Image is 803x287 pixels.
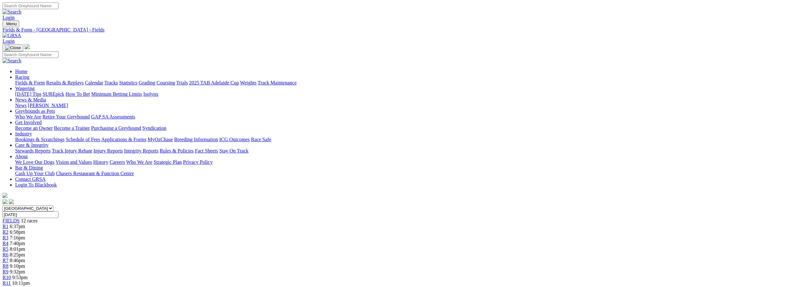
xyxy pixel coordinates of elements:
[66,91,90,97] a: How To Bet
[176,80,188,85] a: Trials
[154,159,182,165] a: Strategic Plan
[143,91,158,97] a: Isolynx
[93,148,123,153] a: Injury Reports
[15,125,53,131] a: Become an Owner
[93,159,108,165] a: History
[10,229,25,235] span: 6:58pm
[251,137,271,142] a: Race Safe
[52,148,92,153] a: Track Injury Rebate
[15,142,49,148] a: Care & Integrity
[12,275,28,280] span: 9:53pm
[189,80,239,85] a: 2025 TAB Adelaide Cup
[91,125,141,131] a: Purchasing a Greyhound
[15,97,46,102] a: News & Media
[3,229,9,235] a: R2
[174,137,218,142] a: Breeding Information
[15,148,800,154] div: Care & Integrity
[15,154,28,159] a: About
[15,120,42,125] a: Get Involved
[10,258,25,263] span: 8:46pm
[258,80,297,85] a: Track Maintenance
[219,148,248,153] a: Stay On Track
[3,44,23,51] button: Toggle navigation
[46,80,84,85] a: Results & Replays
[5,45,21,50] img: Close
[126,159,152,165] a: Who We Are
[10,263,25,269] span: 9:10pm
[3,275,11,280] a: R10
[119,80,138,85] a: Statistics
[15,125,800,131] div: Get Involved
[3,252,9,257] a: R6
[15,176,45,182] a: Contact GRSA
[3,20,19,27] button: Toggle navigation
[91,91,142,97] a: Minimum Betting Limits
[219,137,250,142] a: ICG Outcomes
[15,103,27,108] a: News
[15,86,35,91] a: Wagering
[25,44,30,49] img: logo-grsa-white.png
[3,27,800,33] a: Fields & Form - [GEOGRAPHIC_DATA] - Fields
[15,108,55,114] a: Greyhounds as Pets
[15,114,41,119] a: Who We Are
[6,21,17,26] span: Menu
[240,80,257,85] a: Weights
[3,38,15,44] a: Login
[3,258,9,263] a: R7
[15,165,43,170] a: Bar & Dining
[15,103,800,108] div: News & Media
[9,199,14,204] img: twitter.svg
[15,159,54,165] a: We Love Our Dogs
[12,280,30,286] span: 10:11pm
[3,33,21,38] img: GRSA
[66,137,100,142] a: Schedule of Fees
[109,159,125,165] a: Careers
[56,159,92,165] a: Vision and Values
[21,218,38,223] span: 12 races
[15,69,27,74] a: Home
[104,80,118,85] a: Tracks
[10,235,25,240] span: 7:16pm
[28,103,68,108] a: [PERSON_NAME]
[3,218,20,223] a: FIELDS
[10,241,25,246] span: 7:40pm
[148,137,173,142] a: MyOzChase
[15,91,800,97] div: Wagering
[10,246,25,252] span: 8:01pm
[3,246,9,252] a: R5
[3,9,21,15] img: Search
[10,252,25,257] span: 8:25pm
[160,148,194,153] a: Rules & Policies
[43,91,64,97] a: SUREpick
[15,159,800,165] div: About
[124,148,158,153] a: Integrity Reports
[3,280,11,286] a: R11
[15,171,55,176] a: Cash Up Your Club
[3,193,8,198] img: logo-grsa-white.png
[3,224,9,229] a: R1
[43,114,90,119] a: Retire Your Greyhound
[15,148,50,153] a: Stewards Reports
[3,263,9,269] a: R8
[15,137,800,142] div: Industry
[15,91,41,97] a: [DATE] Tips
[3,241,9,246] span: R4
[3,269,9,274] a: R9
[183,159,213,165] a: Privacy Policy
[85,80,103,85] a: Calendar
[10,224,25,229] span: 6:37pm
[3,3,58,9] input: Search
[15,171,800,176] div: Bar & Dining
[15,137,64,142] a: Bookings & Scratchings
[15,114,800,120] div: Greyhounds as Pets
[3,211,58,218] input: Select date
